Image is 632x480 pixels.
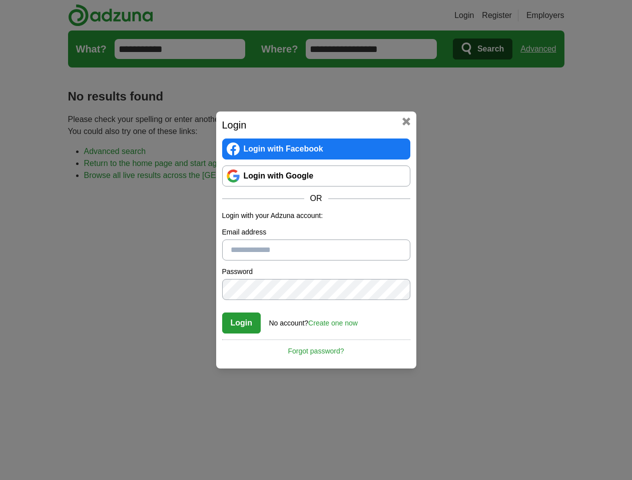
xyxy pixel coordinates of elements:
[269,312,358,328] div: No account?
[222,312,261,333] button: Login
[304,192,328,204] span: OR
[222,227,410,237] label: Email address
[222,165,410,186] a: Login with Google
[222,117,410,132] h2: Login
[222,339,410,356] a: Forgot password?
[222,210,410,221] p: Login with your Adzuna account:
[308,319,358,327] a: Create one now
[222,266,410,277] label: Password
[222,138,410,159] a: Login with Facebook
